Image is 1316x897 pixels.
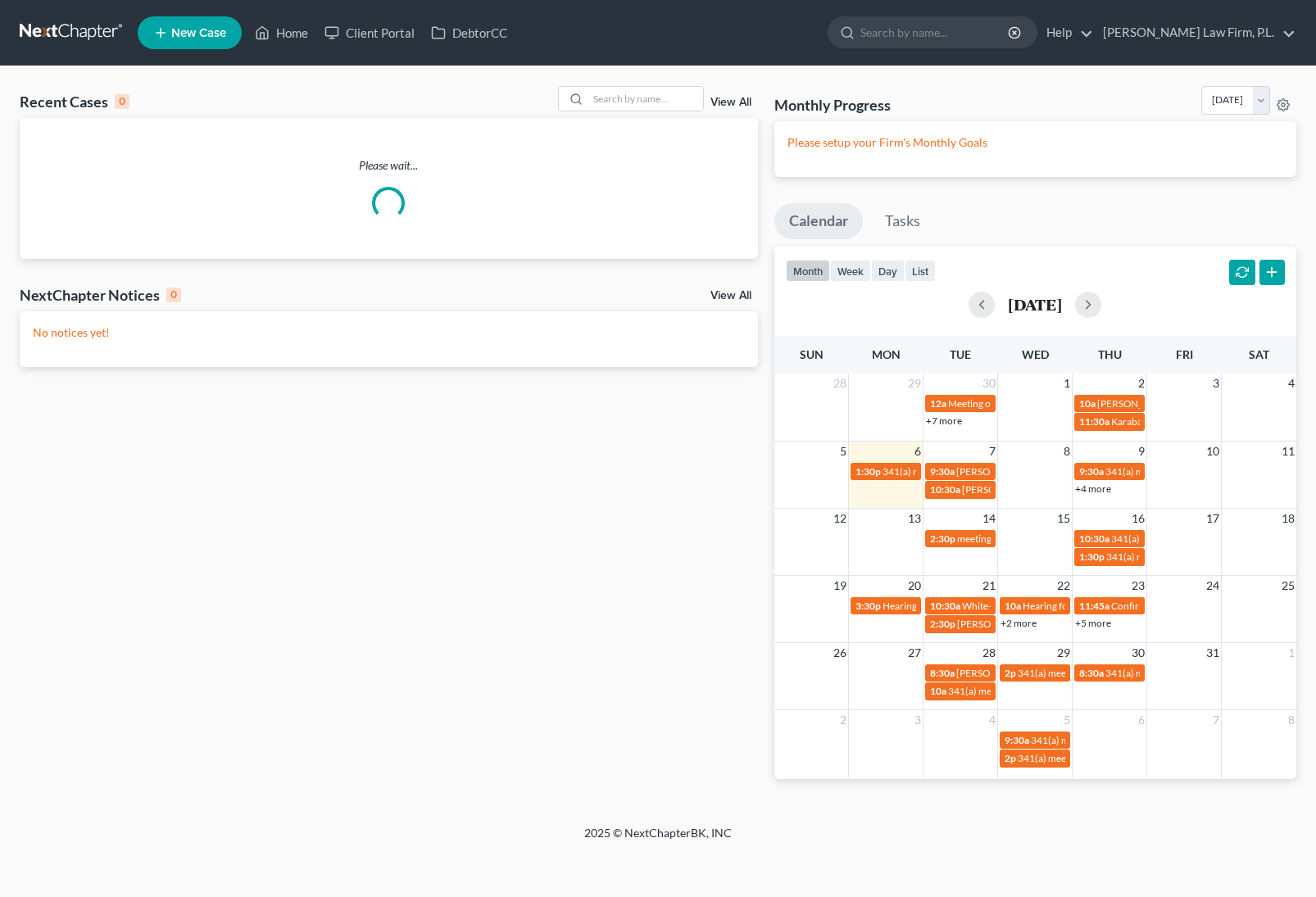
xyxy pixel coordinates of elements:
h2: [DATE] [1008,296,1062,313]
span: Sat [1249,347,1269,361]
span: 9 [1137,442,1146,461]
span: 2p [1005,752,1016,764]
span: Hearing for [1023,600,1072,612]
span: 2p [1005,667,1016,679]
span: Tue [950,347,971,361]
span: 26 [832,643,848,663]
span: 14 [981,509,997,528]
span: Thu [1098,347,1122,361]
a: +2 more [1001,617,1037,629]
span: 28 [832,374,848,393]
span: 11:45a [1079,600,1110,612]
div: 0 [115,94,129,109]
span: 2 [838,710,848,730]
span: Confirmation Hearing for [PERSON_NAME] [1111,600,1299,612]
span: 23 [1130,576,1146,596]
span: 22 [1055,576,1072,596]
span: 8 [1062,442,1072,461]
span: 4 [987,710,997,730]
span: [PERSON_NAME]- 341 Meeting [957,618,1093,630]
span: Fri [1176,347,1193,361]
span: 2 [1137,374,1146,393]
a: Calendar [774,203,863,239]
p: Please setup your Firm's Monthly Goals [787,134,1284,151]
span: [PERSON_NAME]- 341 Meeting [1097,397,1233,410]
span: Hearing for [PERSON_NAME] [883,600,1010,612]
span: 11 [1280,442,1296,461]
a: Home [247,18,316,48]
span: 13 [906,509,923,528]
button: week [830,260,871,282]
span: 2:30p [930,618,955,630]
span: 18 [1280,509,1296,528]
span: White- 341 Meeting [962,600,1047,612]
span: [PERSON_NAME]- 341 Meeting [962,483,1098,496]
span: 3:30p [855,600,881,612]
span: 341(a) meeting for [PERSON_NAME] [1105,465,1264,478]
span: 30 [981,374,997,393]
span: 7 [1211,710,1221,730]
span: 12a [930,397,946,410]
h3: Monthly Progress [774,95,891,115]
span: 31 [1205,643,1221,663]
span: 341(a) meeting for [PERSON_NAME] [948,685,1106,697]
span: 4 [1287,374,1296,393]
span: 29 [1055,643,1072,663]
span: 1:30p [1079,550,1105,563]
span: 341(a) meeting for [883,465,962,478]
span: 10:30a [930,483,960,496]
div: 2025 © NextChapterBK, INC [191,825,1125,854]
input: Search by name... [860,17,1010,48]
span: 5 [838,442,848,461]
a: View All [710,290,751,301]
span: 10a [930,685,946,697]
span: 3 [1211,374,1221,393]
span: 341(a) meeting for [PERSON_NAME] [1018,667,1176,679]
span: 20 [906,576,923,596]
span: 341(a) meeting for [PERSON_NAME] [1105,667,1264,679]
span: 1 [1287,643,1296,663]
span: Wed [1022,347,1049,361]
span: [PERSON_NAME]- 341 Meeting [956,667,1092,679]
span: 9:30a [1079,465,1104,478]
a: +7 more [926,415,962,427]
span: 5 [1062,710,1072,730]
span: Meeting of Creditors for [PERSON_NAME] [948,397,1130,410]
div: NextChapter Notices [20,285,181,305]
span: 10 [1205,442,1221,461]
button: list [905,260,936,282]
span: Sun [800,347,824,361]
span: 1 [1062,374,1072,393]
span: 12 [832,509,848,528]
a: +5 more [1075,617,1111,629]
span: 25 [1280,576,1296,596]
div: Recent Cases [20,92,129,111]
div: 0 [166,288,181,302]
span: 341(a) meeting for [PERSON_NAME] [1018,752,1176,764]
span: 24 [1205,576,1221,596]
input: Search by name... [588,87,703,111]
span: 29 [906,374,923,393]
button: day [871,260,905,282]
span: Karabaev- 341 Meeting [1111,415,1211,428]
a: [PERSON_NAME] Law Firm, P.L. [1095,18,1296,48]
span: 7 [987,442,997,461]
p: No notices yet! [33,324,745,341]
span: meeting of creditors for [PERSON_NAME] [957,532,1137,545]
span: 15 [1055,509,1072,528]
a: Help [1038,18,1093,48]
a: View All [710,97,751,108]
span: 1:30p [855,465,881,478]
span: 2:30p [930,532,955,545]
span: 9:30a [1005,734,1029,746]
span: 6 [1137,710,1146,730]
span: 10a [1005,600,1021,612]
span: 28 [981,643,997,663]
span: 341(a) meeting for [PERSON_NAME] & [PERSON_NAME] [1031,734,1276,746]
span: 8:30a [930,667,955,679]
a: Client Portal [316,18,423,48]
p: Please wait... [20,157,758,174]
span: 19 [832,576,848,596]
span: [PERSON_NAME]- 341 Meeting [956,465,1092,478]
a: Tasks [870,203,935,239]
